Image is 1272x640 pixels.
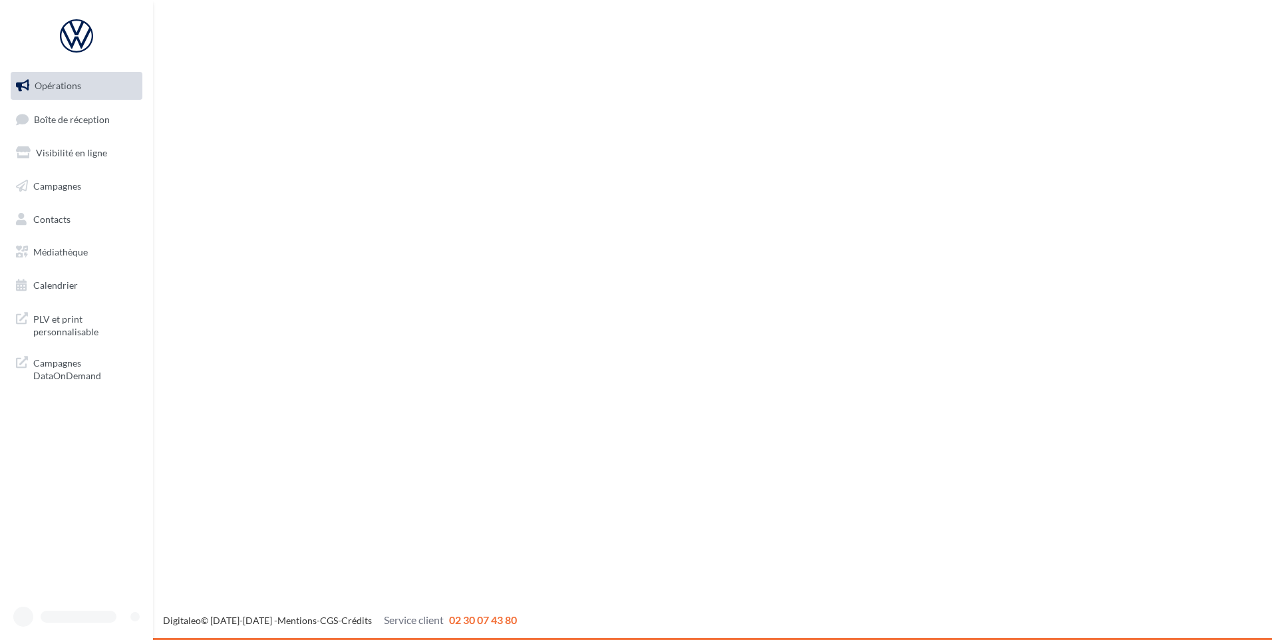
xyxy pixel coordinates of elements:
a: Calendrier [8,271,145,299]
a: Campagnes DataOnDemand [8,349,145,388]
span: Service client [384,613,444,626]
a: Crédits [341,615,372,626]
a: Opérations [8,72,145,100]
span: 02 30 07 43 80 [449,613,517,626]
a: Digitaleo [163,615,201,626]
a: Visibilité en ligne [8,139,145,167]
a: Boîte de réception [8,105,145,134]
a: Campagnes [8,172,145,200]
span: Calendrier [33,279,78,291]
a: Mentions [277,615,317,626]
span: © [DATE]-[DATE] - - - [163,615,517,626]
a: Contacts [8,206,145,234]
span: Visibilité en ligne [36,147,107,158]
span: Campagnes DataOnDemand [33,354,137,383]
a: CGS [320,615,338,626]
span: Médiathèque [33,246,88,257]
span: Boîte de réception [34,113,110,124]
a: Médiathèque [8,238,145,266]
span: Contacts [33,213,71,224]
span: Opérations [35,80,81,91]
a: PLV et print personnalisable [8,305,145,344]
span: Campagnes [33,180,81,192]
span: PLV et print personnalisable [33,310,137,339]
